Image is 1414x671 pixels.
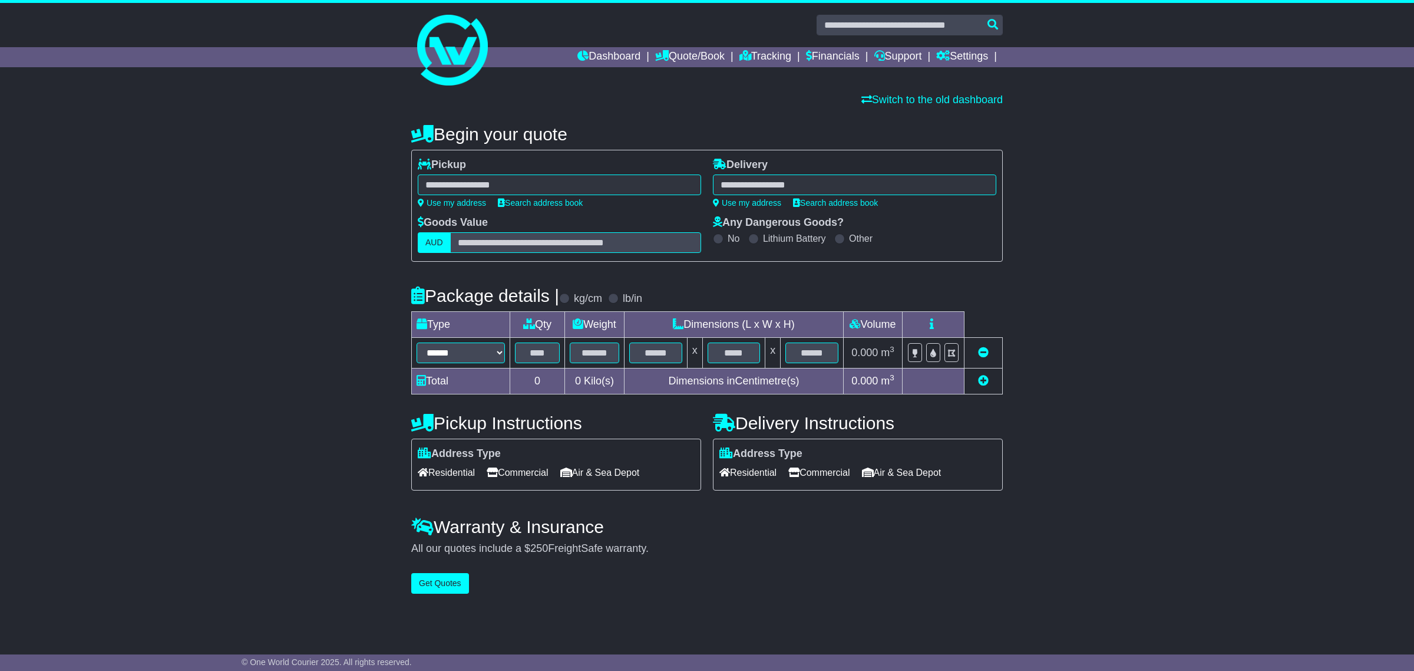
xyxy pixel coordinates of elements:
[498,198,583,208] a: Search address book
[574,292,602,305] label: kg/cm
[411,286,559,305] h4: Package details |
[487,463,548,482] span: Commercial
[719,448,802,461] label: Address Type
[412,312,510,338] td: Type
[418,216,488,229] label: Goods Value
[728,233,739,244] label: No
[849,233,873,244] label: Other
[577,47,640,67] a: Dashboard
[739,47,791,67] a: Tracking
[510,369,565,394] td: 0
[713,216,844,229] label: Any Dangerous Goods?
[530,542,548,554] span: 250
[713,159,768,172] label: Delivery
[412,369,510,394] td: Total
[793,198,878,208] a: Search address book
[418,448,501,461] label: Address Type
[936,47,988,67] a: Settings
[890,345,894,354] sup: 3
[881,347,894,358] span: m
[623,292,642,305] label: lb/in
[687,338,702,369] td: x
[861,94,1003,106] a: Switch to the old dashboard
[806,47,860,67] a: Financials
[411,413,701,433] h4: Pickup Instructions
[978,375,989,387] a: Add new item
[510,312,565,338] td: Qty
[713,413,1003,433] h4: Delivery Instructions
[978,347,989,358] a: Remove this item
[411,542,1003,555] div: All our quotes include a $ FreightSafe warranty.
[655,47,725,67] a: Quote/Book
[411,124,1003,144] h4: Begin your quote
[411,517,1003,537] h4: Warranty & Insurance
[418,463,475,482] span: Residential
[881,375,894,387] span: m
[624,369,843,394] td: Dimensions in Centimetre(s)
[851,375,878,387] span: 0.000
[788,463,850,482] span: Commercial
[624,312,843,338] td: Dimensions (L x W x H)
[765,338,781,369] td: x
[713,198,781,208] a: Use my address
[719,463,777,482] span: Residential
[242,657,412,667] span: © One World Courier 2025. All rights reserved.
[560,463,640,482] span: Air & Sea Depot
[418,232,451,253] label: AUD
[575,375,581,387] span: 0
[890,373,894,382] sup: 3
[851,347,878,358] span: 0.000
[763,233,826,244] label: Lithium Battery
[418,198,486,208] a: Use my address
[418,159,466,172] label: Pickup
[565,312,625,338] td: Weight
[411,573,469,594] button: Get Quotes
[874,47,922,67] a: Support
[843,312,902,338] td: Volume
[862,463,941,482] span: Air & Sea Depot
[565,369,625,394] td: Kilo(s)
